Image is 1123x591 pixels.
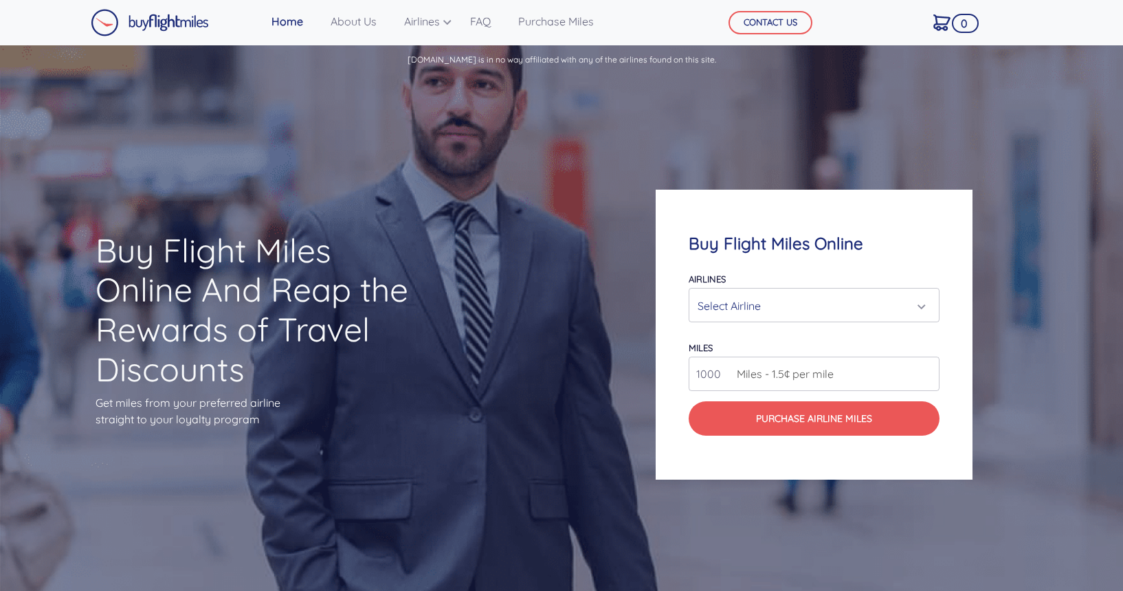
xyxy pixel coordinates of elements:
a: Purchase Miles [513,8,599,35]
button: Purchase Airline Miles [689,401,940,436]
img: Buy Flight Miles Logo [91,9,209,36]
h1: Buy Flight Miles Online And Reap the Rewards of Travel Discounts [96,231,410,389]
a: About Us [325,8,382,35]
a: Buy Flight Miles Logo [91,5,209,40]
span: 0 [952,14,979,33]
a: 0 [928,8,956,36]
p: Get miles from your preferred airline straight to your loyalty program [96,394,410,427]
img: Cart [933,14,950,31]
a: FAQ [465,8,496,35]
label: miles [689,342,713,353]
span: Miles - 1.5¢ per mile [730,366,834,382]
a: Airlines [399,8,448,35]
button: CONTACT US [729,11,812,34]
button: Select Airline [689,288,940,322]
div: Select Airline [698,293,923,319]
h4: Buy Flight Miles Online [689,234,940,254]
a: Home [266,8,309,35]
label: Airlines [689,274,726,285]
